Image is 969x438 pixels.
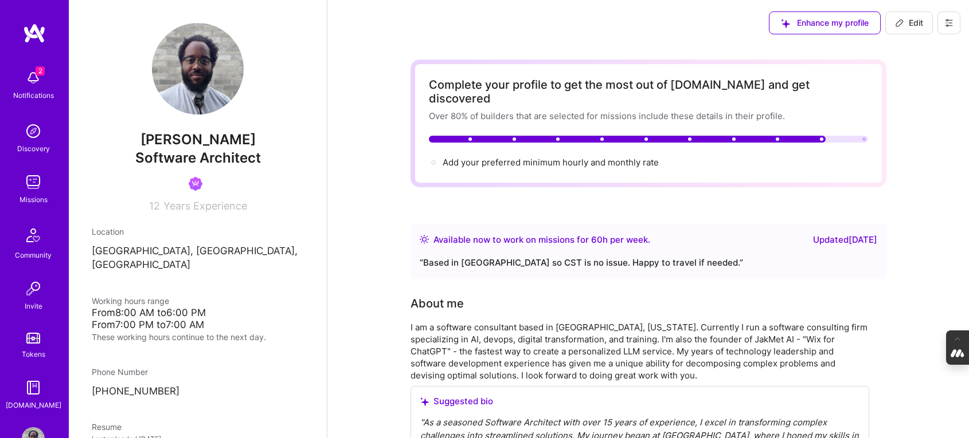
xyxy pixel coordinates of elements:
[429,110,868,122] div: Over 80% of builders that are selected for missions include these details in their profile.
[15,249,52,261] div: Community
[92,296,169,306] span: Working hours range
[22,277,45,300] img: Invite
[92,367,148,377] span: Phone Number
[92,131,304,148] span: [PERSON_NAME]
[23,23,46,44] img: logo
[92,331,304,343] div: These working hours continue to the next day.
[420,256,877,270] div: “ Based in [GEOGRAPHIC_DATA] so CST is no issue. Happy to travel if needed. ”
[6,399,61,411] div: [DOMAIN_NAME]
[591,234,603,245] span: 60
[429,78,868,105] div: Complete your profile to get the most out of [DOMAIN_NAME] and get discovered
[152,23,244,115] img: User Avatar
[420,235,429,244] img: Availability
[22,66,45,89] img: bell
[19,194,48,206] div: Missions
[92,307,304,319] div: From 8:00 AM to 6:00 PM
[443,157,659,168] span: Add your preferred minimum hourly and monthly rate
[36,66,45,76] span: 2
[92,226,304,238] div: Location
[22,348,45,360] div: Tokens
[135,149,261,166] span: Software Architect
[420,396,859,407] div: Suggested bio
[92,319,304,331] div: From 7:00 PM to 7:00 AM
[189,177,202,191] img: Been on Mission
[420,397,429,406] i: icon SuggestedTeams
[22,171,45,194] img: teamwork
[17,143,50,155] div: Discovery
[411,321,869,381] div: I am a software consultant based in [GEOGRAPHIC_DATA], [US_STATE]. Currently I run a software con...
[895,17,923,29] span: Edit
[92,385,304,398] p: [PHONE_NUMBER]
[92,244,304,272] p: [GEOGRAPHIC_DATA], [GEOGRAPHIC_DATA], [GEOGRAPHIC_DATA]
[26,333,40,344] img: tokens
[781,19,790,28] i: icon SuggestedTeams
[22,376,45,399] img: guide book
[149,200,160,212] span: 12
[13,89,54,101] div: Notifications
[885,11,933,34] button: Edit
[433,233,650,247] div: Available now to work on missions for h per week .
[25,300,42,312] div: Invite
[92,422,122,432] span: Resume
[813,233,877,247] div: Updated [DATE]
[781,17,869,29] span: Enhance my profile
[163,200,247,212] span: Years Experience
[411,295,464,312] div: About me
[19,222,47,249] img: Community
[22,120,45,143] img: discovery
[769,11,881,34] button: Enhance my profile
